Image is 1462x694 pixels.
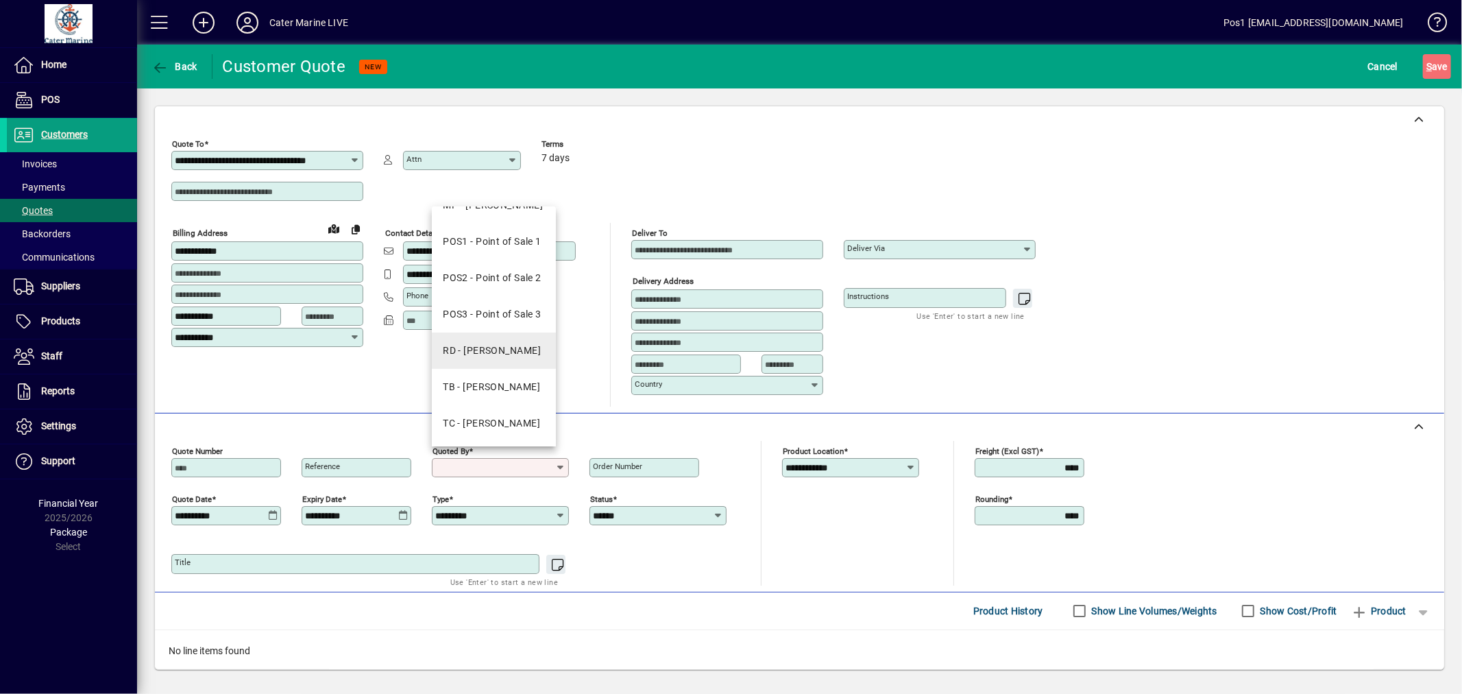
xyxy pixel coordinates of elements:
mat-label: Title [175,558,191,567]
span: Payments [14,182,65,193]
span: ave [1426,56,1448,77]
button: Back [148,54,201,79]
mat-label: Instructions [847,291,889,301]
span: Quotes [14,205,53,216]
div: POS2 - Point of Sale 2 [443,271,541,285]
a: Suppliers [7,270,137,304]
mat-label: Quote number [172,446,223,455]
span: Package [50,527,87,538]
mat-label: Rounding [975,494,1008,503]
span: Suppliers [41,280,80,291]
mat-option: POS3 - Point of Sale 3 [432,296,556,333]
span: Product [1351,600,1406,622]
a: Payments [7,176,137,199]
mat-label: Quoted by [432,446,469,455]
mat-label: Country [635,379,662,389]
mat-label: Freight (excl GST) [975,446,1039,455]
div: No line items found [155,630,1444,672]
span: Reports [41,385,75,396]
a: Home [7,48,137,82]
button: Save [1423,54,1451,79]
mat-hint: Use 'Enter' to start a new line [450,574,558,590]
span: Staff [41,350,62,361]
button: Cancel [1365,54,1402,79]
a: Communications [7,246,137,269]
span: Home [41,59,66,70]
div: TC - [PERSON_NAME] [443,416,540,431]
mat-option: POS1 - Point of Sale 1 [432,224,556,260]
mat-label: Deliver To [632,228,668,238]
a: Products [7,304,137,339]
a: Reports [7,374,137,409]
button: Product History [968,599,1049,623]
mat-label: Expiry date [302,494,342,503]
div: POS3 - Point of Sale 3 [443,307,541,322]
mat-option: POS2 - Point of Sale 2 [432,260,556,296]
mat-option: RD - Richard Darby [432,333,556,369]
mat-option: TB - Tess Brook [432,369,556,405]
a: Support [7,444,137,479]
app-page-header-button: Back [137,54,212,79]
button: Profile [226,10,269,35]
a: Invoices [7,152,137,176]
span: Backorders [14,228,71,239]
a: Staff [7,339,137,374]
span: Product History [973,600,1043,622]
span: Products [41,315,80,326]
div: RD - [PERSON_NAME] [443,344,541,358]
span: Financial Year [39,498,99,509]
span: Support [41,455,75,466]
span: POS [41,94,60,105]
span: NEW [365,62,382,71]
span: Terms [541,140,624,149]
mat-label: Quote date [172,494,212,503]
span: Back [151,61,197,72]
span: Cancel [1368,56,1398,77]
mat-label: Reference [305,462,340,471]
button: Copy to Delivery address [345,218,367,240]
mat-label: Order number [593,462,642,471]
div: Cater Marine LIVE [269,12,348,34]
mat-label: Phone [406,291,428,300]
span: 7 days [541,153,570,164]
span: Settings [41,420,76,431]
mat-option: TC - Trish Chamberlain [432,405,556,442]
a: POS [7,83,137,117]
mat-label: Deliver via [847,243,885,253]
button: Add [182,10,226,35]
mat-label: Quote To [172,139,204,149]
span: Customers [41,129,88,140]
label: Show Line Volumes/Weights [1089,604,1217,618]
mat-label: Status [590,494,613,503]
a: Quotes [7,199,137,222]
span: S [1426,61,1432,72]
mat-label: Type [432,494,449,503]
div: Pos1 [EMAIL_ADDRESS][DOMAIN_NAME] [1223,12,1404,34]
span: Invoices [14,158,57,169]
div: POS1 - Point of Sale 1 [443,235,541,249]
a: View on map [323,217,345,239]
label: Show Cost/Profit [1258,604,1337,618]
span: Communications [14,252,95,263]
a: Settings [7,409,137,444]
div: Customer Quote [223,56,346,77]
a: Knowledge Base [1417,3,1445,47]
div: TB - [PERSON_NAME] [443,380,540,394]
a: Backorders [7,222,137,246]
mat-hint: Use 'Enter' to start a new line [917,308,1025,324]
button: Product [1344,599,1413,623]
mat-label: Attn [406,154,422,164]
mat-label: Product location [783,446,844,455]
